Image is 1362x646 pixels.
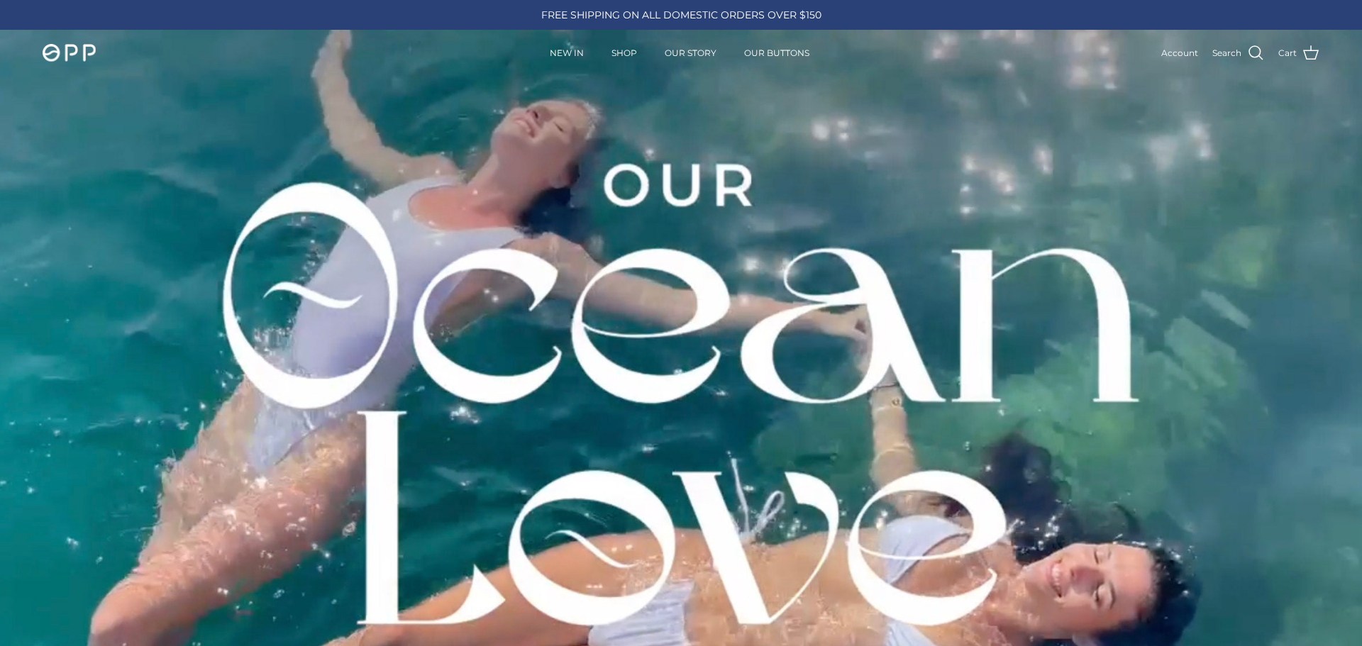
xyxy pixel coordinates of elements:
span: Search [1212,46,1241,60]
a: Account [1161,46,1198,60]
div: Primary [212,31,1147,75]
a: Cart [1278,44,1319,62]
a: SHOP [599,31,650,75]
a: OUR BUTTONS [731,31,822,75]
a: Search [1212,44,1264,62]
a: NEW IN [537,31,597,75]
span: Cart [1278,46,1297,60]
a: OUR STORY [652,31,729,75]
img: OPP Swimwear [43,44,96,62]
div: FREE SHIPPING ON ALL DOMESTIC ORDERS OVER $150 [441,9,921,21]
